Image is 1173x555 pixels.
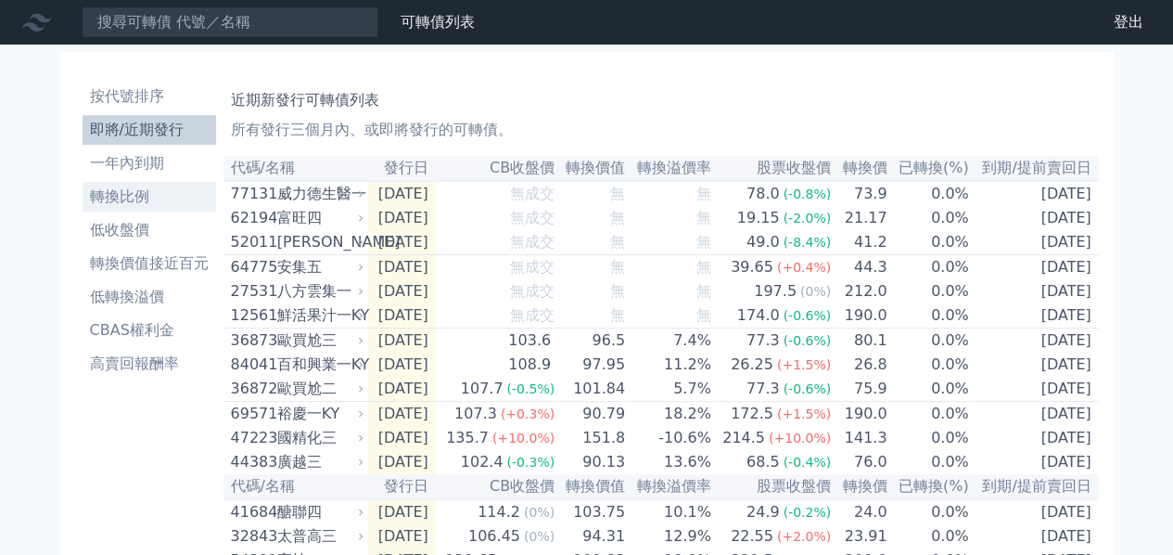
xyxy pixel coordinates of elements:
[83,252,216,275] li: 轉換價值接近百元
[832,181,887,206] td: 73.9
[783,333,831,348] span: (-0.6%)
[696,258,711,276] span: 無
[231,231,273,253] div: 52011
[970,255,1099,280] td: [DATE]
[832,279,887,303] td: 212.0
[769,431,831,445] span: (+10.0%)
[832,206,887,230] td: 21.17
[524,505,555,520] span: (0%)
[970,474,1099,499] th: 到期/提前賣回日
[504,354,555,376] div: 108.9
[750,280,800,303] div: 197.5
[231,354,273,376] div: 84041
[83,219,216,241] li: 低收盤價
[626,426,712,450] td: -10.6%
[696,282,711,300] span: 無
[83,349,216,379] a: 高賣回報酬率
[783,187,831,201] span: (-0.8%)
[887,450,969,474] td: 0.0%
[970,206,1099,230] td: [DATE]
[783,235,831,250] span: (-8.4%)
[277,451,361,473] div: 廣越三
[887,474,969,499] th: 已轉換(%)
[83,148,216,178] a: 一年內到期
[727,525,777,548] div: 22.55
[510,209,555,226] span: 無成交
[277,231,361,253] div: [PERSON_NAME]
[277,183,361,205] div: 威力德生醫一
[277,354,361,376] div: 百和興業一KY
[727,354,777,376] div: 26.25
[451,403,501,425] div: 107.3
[832,450,887,474] td: 76.0
[970,181,1099,206] td: [DATE]
[83,353,216,375] li: 高賣回報酬率
[777,260,831,275] span: (+0.4%)
[626,377,712,402] td: 5.7%
[506,381,555,396] span: (-0.5%)
[832,377,887,402] td: 75.9
[970,426,1099,450] td: [DATE]
[231,207,273,229] div: 62194
[832,426,887,450] td: 141.3
[832,230,887,255] td: 41.2
[970,353,1099,377] td: [DATE]
[887,303,969,329] td: 0.0%
[610,185,625,202] span: 無
[368,303,436,329] td: [DATE]
[887,206,969,230] td: 0.0%
[610,258,625,276] span: 無
[887,402,969,427] td: 0.0%
[887,353,969,377] td: 0.0%
[277,378,361,400] div: 歐買尬二
[83,186,216,208] li: 轉換比例
[510,258,555,276] span: 無成交
[555,499,626,524] td: 103.75
[555,156,626,181] th: 轉換價值
[626,524,712,549] td: 12.9%
[555,450,626,474] td: 90.13
[555,353,626,377] td: 97.95
[231,183,273,205] div: 77131
[83,82,216,111] a: 按代號排序
[970,402,1099,427] td: [DATE]
[555,426,626,450] td: 151.8
[626,474,712,499] th: 轉換溢價率
[368,255,436,280] td: [DATE]
[887,426,969,450] td: 0.0%
[277,427,361,449] div: 國精化三
[368,230,436,255] td: [DATE]
[887,156,969,181] th: 已轉換(%)
[1099,7,1158,37] a: 登出
[887,279,969,303] td: 0.0%
[555,377,626,402] td: 101.84
[368,499,436,524] td: [DATE]
[887,499,969,524] td: 0.0%
[465,525,524,548] div: 106.45
[474,501,524,523] div: 114.2
[777,529,831,544] span: (+2.0%)
[626,329,712,354] td: 7.4%
[970,279,1099,303] td: [DATE]
[743,183,784,205] div: 78.0
[970,450,1099,474] td: [DATE]
[510,282,555,300] span: 無成交
[696,233,711,251] span: 無
[442,427,492,449] div: 135.7
[83,152,216,174] li: 一年內到期
[524,529,555,544] span: (0%)
[82,6,378,38] input: 搜尋可轉債 代號／名稱
[970,524,1099,549] td: [DATE]
[626,402,712,427] td: 18.2%
[783,381,831,396] span: (-0.6%)
[368,377,436,402] td: [DATE]
[436,474,555,499] th: CB收盤價
[743,501,784,523] div: 24.9
[504,329,555,352] div: 103.6
[83,182,216,212] a: 轉換比例
[743,451,784,473] div: 68.5
[727,403,777,425] div: 172.5
[887,230,969,255] td: 0.0%
[277,256,361,278] div: 安集五
[231,304,273,327] div: 12561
